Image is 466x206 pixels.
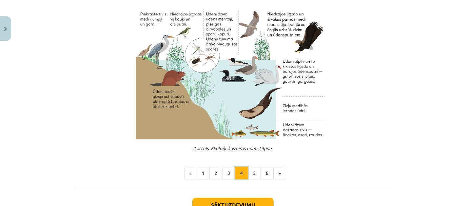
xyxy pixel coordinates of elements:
button: 6 [261,167,274,180]
nav: Page navigation example [75,167,391,180]
button: 2 [209,167,223,180]
img: icon-close-lesson-0947bae3869378f0d4975bcd49f059093ad1ed9edebbc8119c70593378902aed.svg [4,27,7,31]
button: 3 [222,167,235,180]
button: 5 [248,167,261,180]
em: 2.attēls. Ekoloģiskās nišas ūdenstilpnē. [193,145,273,151]
button: 1 [197,167,210,180]
button: 4 [235,167,248,180]
button: « [184,167,197,180]
button: » [273,167,286,180]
